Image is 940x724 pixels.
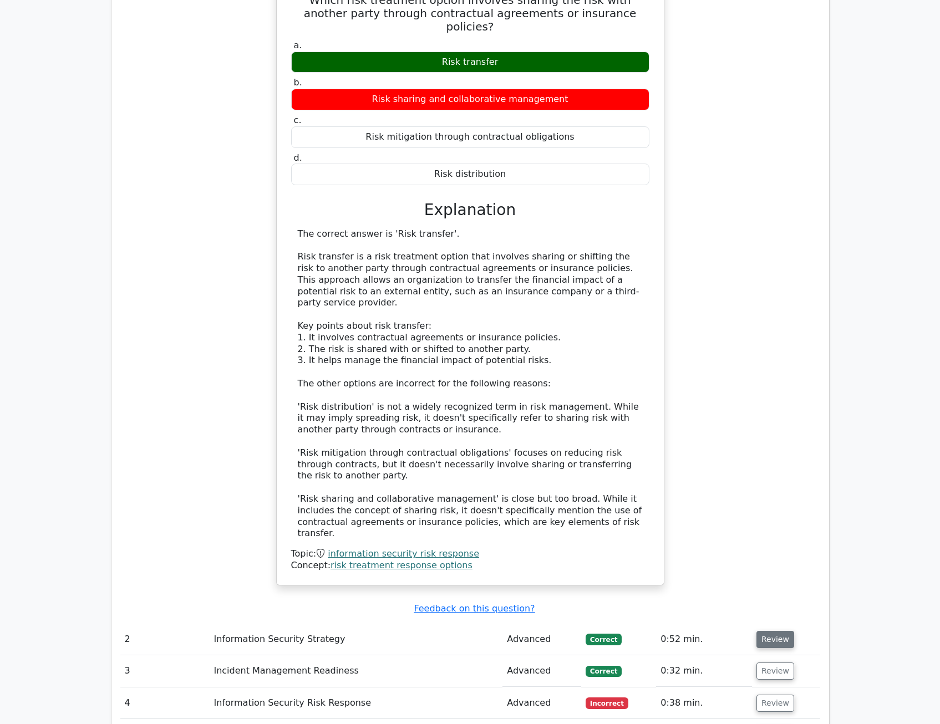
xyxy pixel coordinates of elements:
[656,687,752,719] td: 0:38 min.
[331,560,472,570] a: risk treatment response options
[298,228,643,540] div: The correct answer is 'Risk transfer'. Risk transfer is a risk treatment option that involves sha...
[328,548,479,559] a: information security risk response
[291,52,649,73] div: Risk transfer
[294,115,302,125] span: c.
[291,126,649,148] div: Risk mitigation through contractual obligations
[294,152,302,163] span: d.
[586,666,622,677] span: Correct
[586,697,628,708] span: Incorrect
[120,624,210,655] td: 2
[291,89,649,110] div: Risk sharing and collaborative management
[291,548,649,560] div: Topic:
[414,603,535,614] a: Feedback on this question?
[209,687,502,719] td: Information Security Risk Response
[502,624,581,655] td: Advanced
[756,695,794,712] button: Review
[291,560,649,572] div: Concept:
[209,624,502,655] td: Information Security Strategy
[586,634,622,645] span: Correct
[502,687,581,719] td: Advanced
[502,655,581,687] td: Advanced
[120,655,210,687] td: 3
[294,40,302,50] span: a.
[656,624,752,655] td: 0:52 min.
[756,631,794,648] button: Review
[209,655,502,687] td: Incident Management Readiness
[291,164,649,185] div: Risk distribution
[298,201,643,220] h3: Explanation
[120,687,210,719] td: 4
[656,655,752,687] td: 0:32 min.
[294,77,302,88] span: b.
[756,662,794,680] button: Review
